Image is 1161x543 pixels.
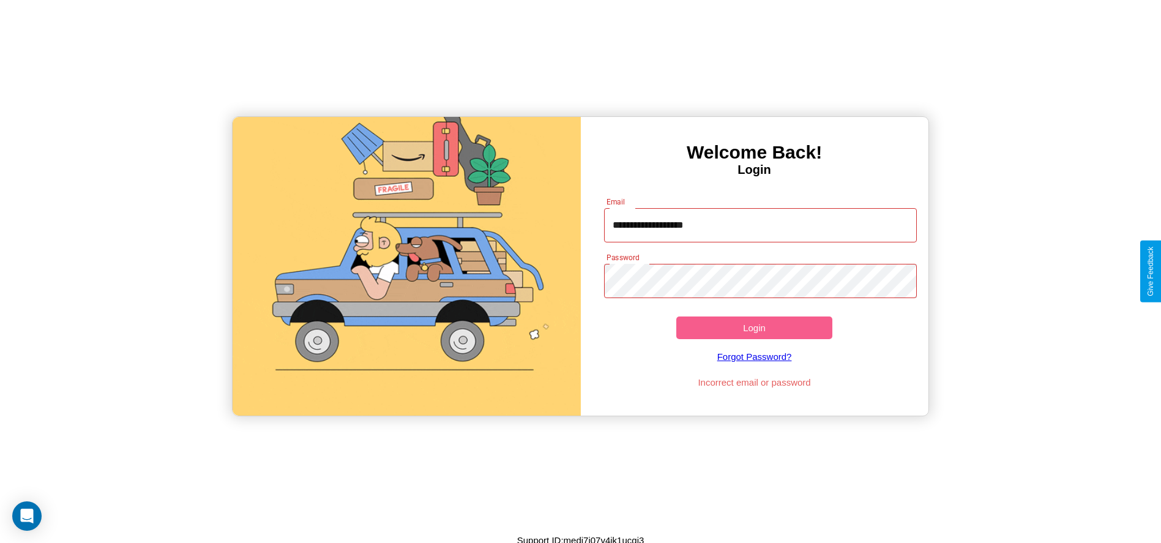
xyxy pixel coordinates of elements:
div: Give Feedback [1146,247,1155,296]
label: Email [607,197,625,207]
img: gif [233,117,580,416]
p: Incorrect email or password [598,374,911,391]
div: Open Intercom Messenger [12,501,42,531]
h4: Login [581,163,928,177]
a: Forgot Password? [598,339,911,374]
button: Login [676,316,833,339]
h3: Welcome Back! [581,142,928,163]
label: Password [607,252,639,263]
